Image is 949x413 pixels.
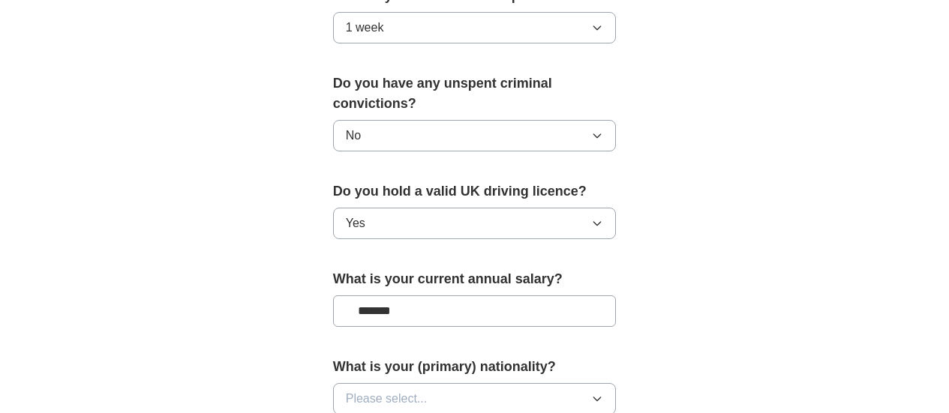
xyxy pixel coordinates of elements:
label: Do you hold a valid UK driving licence? [333,181,617,202]
span: 1 week [346,19,384,37]
button: No [333,120,617,151]
span: Yes [346,214,365,232]
label: What is your current annual salary? [333,269,617,289]
button: Yes [333,208,617,239]
span: No [346,127,361,145]
span: Please select... [346,390,428,408]
button: 1 week [333,12,617,43]
label: What is your (primary) nationality? [333,357,617,377]
label: Do you have any unspent criminal convictions? [333,73,617,114]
